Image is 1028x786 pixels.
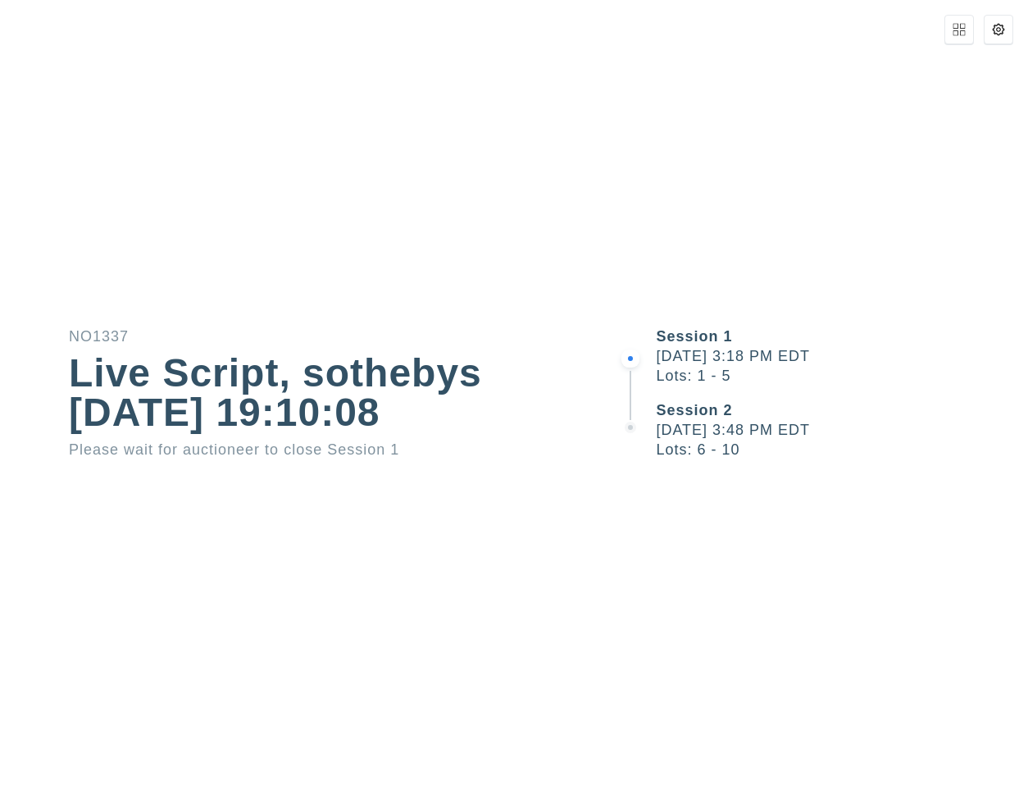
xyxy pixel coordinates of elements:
[656,349,1028,363] div: [DATE] 3:18 PM EDT
[69,354,548,432] div: Live Script, sothebys [DATE] 19:10:08
[69,442,548,457] div: Please wait for auctioneer to close Session 1
[656,403,1028,418] div: Session 2
[656,329,1028,344] div: Session 1
[69,329,548,344] div: NO1337
[656,423,1028,437] div: [DATE] 3:48 PM EDT
[656,442,1028,457] div: Lots: 6 - 10
[656,368,1028,383] div: Lots: 1 - 5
